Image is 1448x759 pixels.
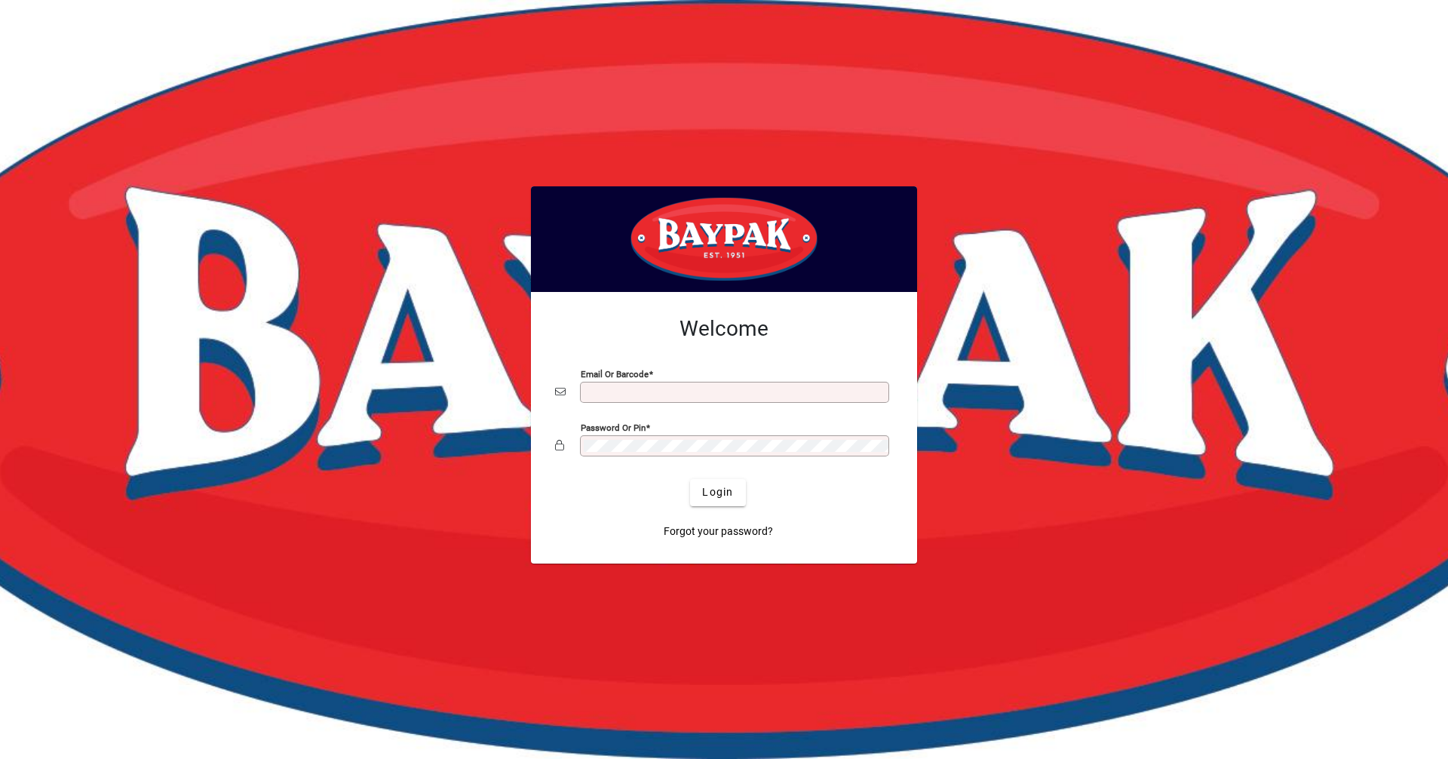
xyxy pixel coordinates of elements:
[658,518,779,545] a: Forgot your password?
[702,484,733,500] span: Login
[664,524,773,539] span: Forgot your password?
[690,479,745,506] button: Login
[555,316,893,342] h2: Welcome
[581,368,649,379] mat-label: Email or Barcode
[581,422,646,432] mat-label: Password or Pin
